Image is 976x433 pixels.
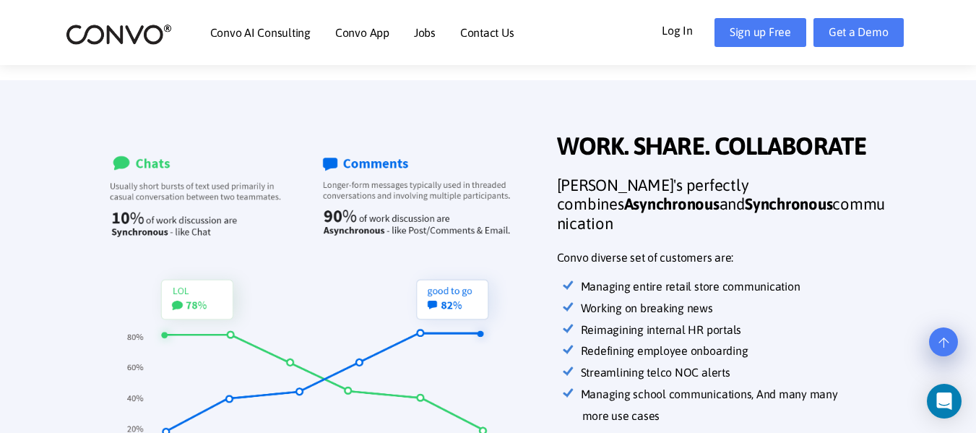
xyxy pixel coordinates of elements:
div: Open Intercom Messenger [927,384,962,419]
a: Get a Demo [813,18,904,47]
a: Convo App [335,27,389,38]
img: logo_2.png [66,23,172,46]
strong: Synchronous [745,194,832,213]
a: Convo AI Consulting [210,27,311,38]
li: Streamlining telco NOC alerts [582,362,889,384]
li: Working on breaking news [582,298,889,320]
a: Contact Us [460,27,514,38]
a: Log In [662,18,714,41]
span: WORK. SHARE. COLLABORATE [557,132,889,165]
strong: Asynchronous [624,194,720,213]
p: Convo diverse set of customers are: [557,247,889,269]
a: Sign up Free [714,18,806,47]
li: Redefining employee onboarding [582,340,889,362]
h3: [PERSON_NAME]'s perfectly combines and communication [557,176,889,244]
li: Reimagining internal HR portals [582,320,889,341]
li: Managing school communications, And many many more use cases [582,384,889,427]
li: Managing entire retail store communication [582,276,889,298]
a: Jobs [414,27,436,38]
